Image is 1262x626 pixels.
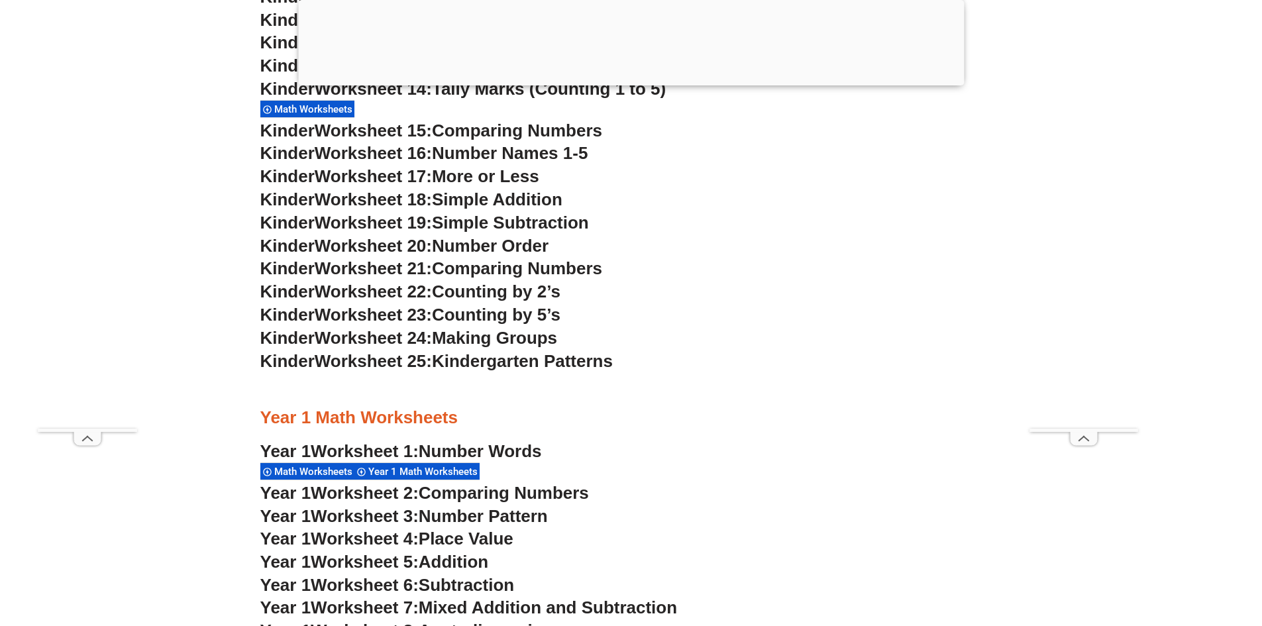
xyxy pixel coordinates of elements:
span: Comparing Numbers [432,121,602,140]
span: Worksheet 1: [311,441,419,461]
span: Comparing Numbers [432,258,602,278]
span: Counting by 5’s [432,305,560,325]
span: Worksheet 21: [315,258,432,278]
span: Worksheet 3: [311,506,419,526]
span: Kinder [260,213,315,233]
span: Worksheet 2: [311,483,419,503]
span: Simple Addition [432,189,562,209]
span: Simple Subtraction [432,213,589,233]
span: Worksheet 5: [311,552,419,572]
span: Number Order [432,236,549,256]
span: Worksheet 4: [311,529,419,548]
a: Year 1Worksheet 4:Place Value [260,529,513,548]
span: Kinder [260,166,315,186]
span: Worksheet 23: [315,305,432,325]
span: Addition [419,552,488,572]
span: Number Words [419,441,542,461]
a: Year 1Worksheet 3:Number Pattern [260,506,548,526]
span: Counting by 2’s [432,282,560,301]
h3: Year 1 Math Worksheets [260,407,1002,429]
span: Kinder [260,236,315,256]
span: Worksheet 14: [315,79,432,99]
span: Year 1 Math Worksheets [368,466,482,478]
span: Kinder [260,79,315,99]
span: Subtraction [419,575,514,595]
span: Worksheet 19: [315,213,432,233]
a: Year 1Worksheet 7:Mixed Addition and Subtraction [260,598,678,617]
span: Worksheet 16: [315,143,432,163]
span: Kinder [260,258,315,278]
span: Making Groups [432,328,557,348]
span: Kinder [260,189,315,209]
span: Kinder [260,282,315,301]
span: Worksheet 24: [315,328,432,348]
span: Worksheet 18: [315,189,432,209]
span: Worksheet 25: [315,351,432,371]
iframe: Advertisement [1029,31,1138,429]
span: Number Names 1-5 [432,143,588,163]
span: Worksheet 22: [315,282,432,301]
span: Worksheet 6: [311,575,419,595]
iframe: Advertisement [38,31,137,429]
span: Kindergarten Patterns [432,351,613,371]
a: Year 1Worksheet 5:Addition [260,552,489,572]
span: Kinder [260,56,315,76]
span: Place Value [419,529,513,548]
span: Comparing Numbers [419,483,589,503]
a: Year 1Worksheet 2:Comparing Numbers [260,483,589,503]
span: Mixed Addition and Subtraction [419,598,677,617]
a: Year 1Worksheet 1:Number Words [260,441,542,461]
span: Worksheet 20: [315,236,432,256]
span: Kinder [260,328,315,348]
a: Year 1Worksheet 6:Subtraction [260,575,515,595]
span: Math Worksheets [274,466,356,478]
span: Kinder [260,143,315,163]
span: More or Less [432,166,539,186]
span: Kinder [260,32,315,52]
div: Math Worksheets [260,100,354,118]
span: Worksheet 7: [311,598,419,617]
span: Kinder [260,121,315,140]
span: Math Worksheets [274,103,356,115]
span: Tally Marks (Counting 1 to 5) [432,79,666,99]
div: Year 1 Math Worksheets [354,462,480,480]
span: Number Pattern [419,506,548,526]
div: Math Worksheets [260,462,354,480]
span: Kinder [260,305,315,325]
span: Worksheet 15: [315,121,432,140]
span: Worksheet 17: [315,166,432,186]
iframe: Chat Widget [1041,476,1262,626]
span: Kinder [260,351,315,371]
span: Kinder [260,10,315,30]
